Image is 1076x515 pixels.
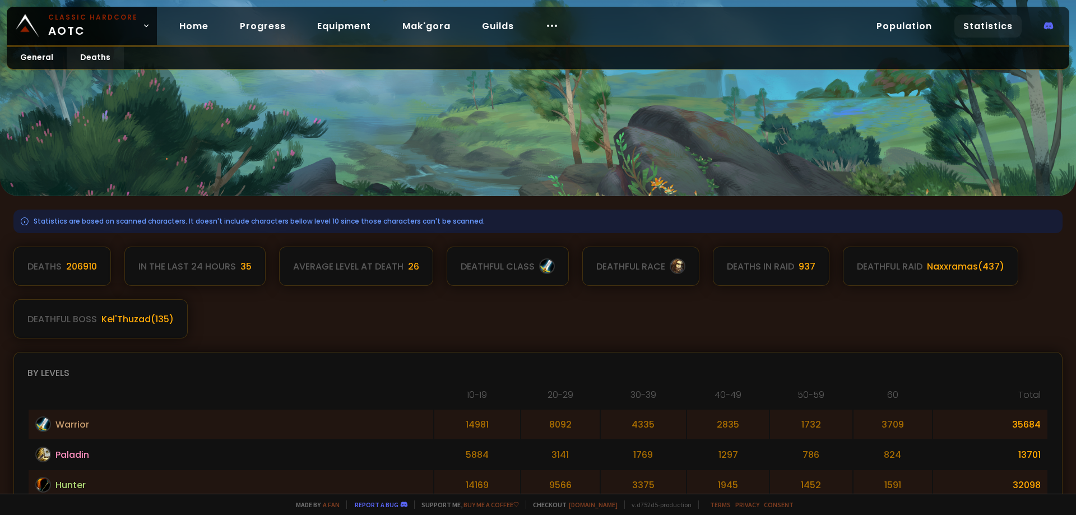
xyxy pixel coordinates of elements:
a: Progress [231,15,295,38]
div: 35 [240,259,252,273]
span: Hunter [55,478,86,492]
a: Classic HardcoreAOTC [7,7,157,45]
div: Statistics are based on scanned characters. It doesn't include characters bellow level 10 since t... [13,210,1063,233]
a: Mak'gora [393,15,460,38]
div: Average level at death [293,259,403,273]
div: 206910 [66,259,97,273]
td: 2835 [687,410,769,439]
div: 937 [799,259,815,273]
a: Home [170,15,217,38]
a: Buy me a coffee [463,500,519,509]
a: Equipment [308,15,380,38]
div: Kel'Thuzad ( 135 ) [101,312,174,326]
td: 1945 [687,470,769,499]
a: Guilds [473,15,523,38]
td: 3375 [601,470,686,499]
th: Total [933,388,1047,409]
td: 1769 [601,440,686,469]
a: Consent [764,500,794,509]
a: General [7,47,67,69]
th: 20-29 [521,388,600,409]
td: 5884 [434,440,520,469]
div: deathful class [461,259,535,273]
td: 1732 [770,410,852,439]
td: 1452 [770,470,852,499]
div: Naxxramas ( 437 ) [927,259,1004,273]
td: 824 [854,440,932,469]
div: Deaths [27,259,62,273]
span: v. d752d5 - production [624,500,692,509]
td: 32098 [933,470,1047,499]
a: Report a bug [355,500,398,509]
td: 8092 [521,410,600,439]
div: In the last 24 hours [138,259,236,273]
div: deathful race [596,259,665,273]
td: 14981 [434,410,520,439]
td: 35684 [933,410,1047,439]
div: By levels [27,366,1049,380]
td: 13701 [933,440,1047,469]
a: Statistics [954,15,1022,38]
div: deathful boss [27,312,97,326]
td: 9566 [521,470,600,499]
span: AOTC [48,12,138,39]
div: Deaths in raid [727,259,794,273]
td: 1591 [854,470,932,499]
th: 50-59 [770,388,852,409]
td: 14169 [434,470,520,499]
span: Paladin [55,448,89,462]
a: Deaths [67,47,124,69]
div: deathful raid [857,259,922,273]
a: [DOMAIN_NAME] [569,500,618,509]
th: 30-39 [601,388,686,409]
th: 10-19 [434,388,520,409]
td: 786 [770,440,852,469]
span: Checkout [526,500,618,509]
span: Warrior [55,417,89,432]
a: a fan [323,500,340,509]
td: 4335 [601,410,686,439]
th: 40-49 [687,388,769,409]
span: Made by [289,500,340,509]
td: 3709 [854,410,932,439]
th: 60 [854,388,932,409]
a: Privacy [735,500,759,509]
td: 3141 [521,440,600,469]
a: Terms [710,500,731,509]
small: Classic Hardcore [48,12,138,22]
a: Population [868,15,941,38]
div: 26 [408,259,419,273]
span: Support me, [414,500,519,509]
td: 1297 [687,440,769,469]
